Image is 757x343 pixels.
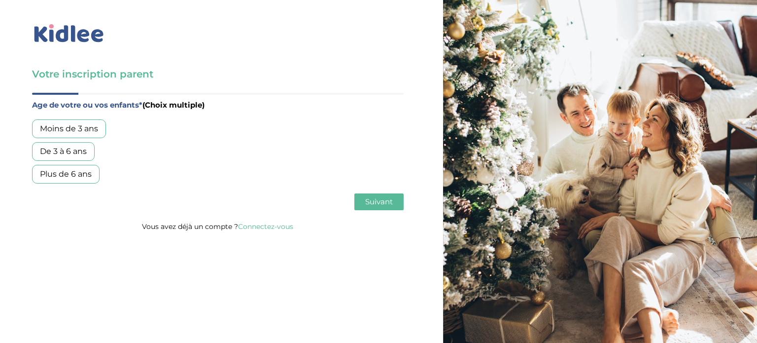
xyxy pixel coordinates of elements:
[32,193,78,210] button: Précédent
[32,99,404,112] label: Age de votre ou vos enfants*
[32,22,106,45] img: logo_kidlee_bleu
[32,142,95,161] div: De 3 à 6 ans
[354,193,404,210] button: Suivant
[142,100,205,110] span: (Choix multiple)
[32,67,404,81] h3: Votre inscription parent
[238,222,293,231] a: Connectez-vous
[32,165,100,184] div: Plus de 6 ans
[365,197,393,206] span: Suivant
[32,220,404,233] p: Vous avez déjà un compte ?
[32,119,106,138] div: Moins de 3 ans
